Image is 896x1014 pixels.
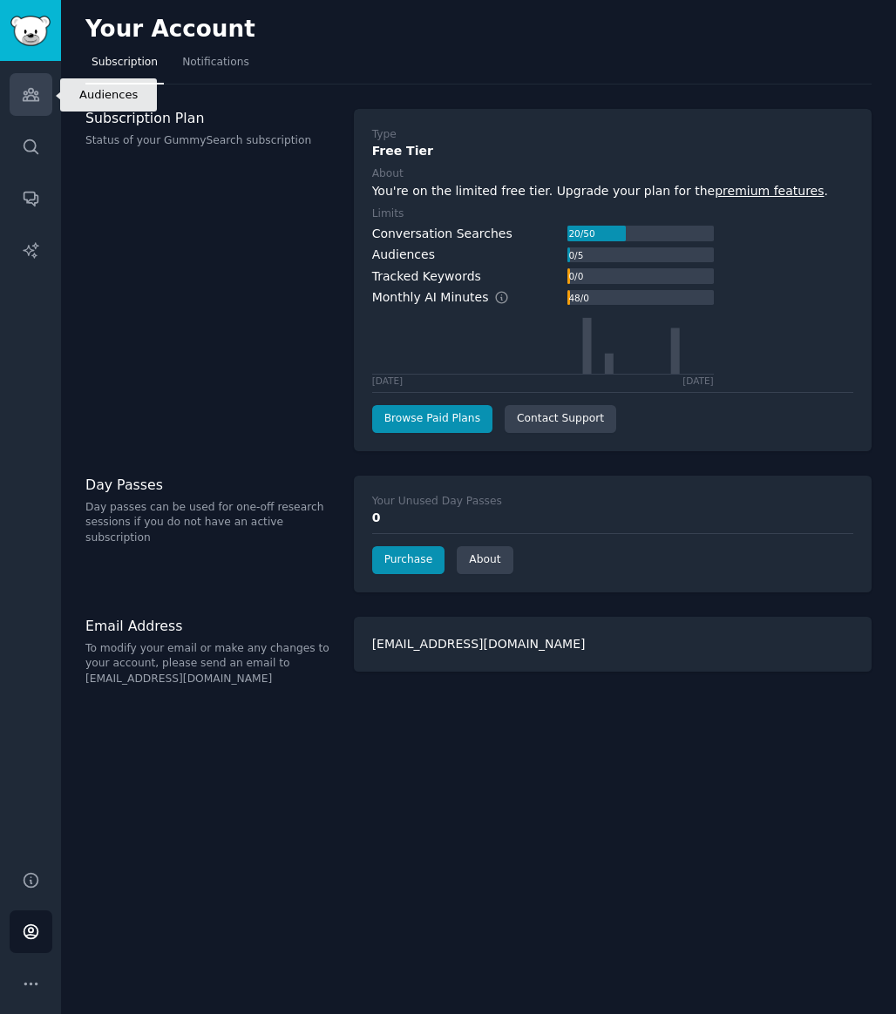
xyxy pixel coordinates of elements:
[372,509,853,527] div: 0
[10,16,51,46] img: GummySearch logo
[85,641,336,687] p: To modify your email or make any changes to your account, please send an email to [EMAIL_ADDRESS]...
[85,109,336,127] h3: Subscription Plan
[372,288,528,307] div: Monthly AI Minutes
[682,375,714,387] div: [DATE]
[85,500,336,546] p: Day passes can be used for one-off research sessions if you do not have an active subscription
[372,267,481,286] div: Tracked Keywords
[372,494,502,510] div: Your Unused Day Passes
[505,405,616,433] a: Contact Support
[372,546,445,574] a: Purchase
[85,16,255,44] h2: Your Account
[85,617,336,635] h3: Email Address
[372,127,397,143] div: Type
[354,617,872,672] div: [EMAIL_ADDRESS][DOMAIN_NAME]
[85,133,336,149] p: Status of your GummySearch subscription
[372,206,404,222] div: Limits
[567,268,585,284] div: 0 / 0
[372,405,492,433] a: Browse Paid Plans
[372,246,435,264] div: Audiences
[715,184,824,198] a: premium features
[182,55,249,71] span: Notifications
[372,142,853,160] div: Free Tier
[372,225,512,243] div: Conversation Searches
[457,546,512,574] a: About
[176,49,255,84] a: Notifications
[372,375,404,387] div: [DATE]
[85,49,164,84] a: Subscription
[92,55,158,71] span: Subscription
[85,476,336,494] h3: Day Passes
[567,226,597,241] div: 20 / 50
[567,290,591,306] div: 48 / 0
[567,247,585,263] div: 0 / 5
[372,182,853,200] div: You're on the limited free tier. Upgrade your plan for the .
[372,166,404,182] div: About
